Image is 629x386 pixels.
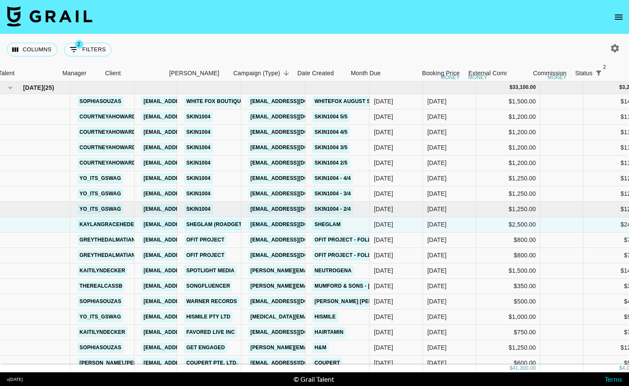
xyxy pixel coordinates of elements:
a: [EMAIL_ADDRESS][DOMAIN_NAME] [141,235,237,245]
div: $1,200.00 [476,140,541,156]
div: $800.00 [476,248,541,263]
div: money [468,75,488,80]
div: 7/29/2025 [374,328,393,336]
div: $800.00 [476,233,541,248]
div: Month Due [351,65,381,82]
div: Date Created [297,65,334,82]
a: HAIRtamin [312,327,346,338]
div: $1,250.00 [476,171,541,186]
a: SKIN1004 [184,142,213,153]
div: $600.00 [476,356,541,371]
a: [EMAIL_ADDRESS][DOMAIN_NAME] [248,327,344,338]
div: $ [509,365,512,372]
div: $1,200.00 [476,109,541,125]
a: H&M [312,342,329,353]
span: ( 25 ) [43,83,54,92]
a: kaylangracehedenskog [77,219,156,230]
div: Aug '25 [427,189,447,198]
div: $350.00 [476,279,541,294]
button: Sort [605,67,617,79]
a: Sheglam (RoadGet Business PTE) [184,219,285,230]
span: 2 [600,63,609,71]
div: 8/8/2025 [374,251,393,259]
a: greythedalmatian [77,250,138,261]
a: Hismile Pty Ltd [184,312,232,322]
a: [EMAIL_ADDRESS][DOMAIN_NAME] [248,173,344,184]
div: Aug '25 [427,97,447,106]
a: greythedalmatian [77,235,138,245]
div: money [547,75,567,80]
div: $1,500.00 [476,94,541,109]
div: Status [575,65,593,82]
button: Show filters [64,43,112,56]
div: $1,250.00 [476,186,541,202]
a: SKIN1004 [184,112,213,122]
a: [EMAIL_ADDRESS][DOMAIN_NAME] [141,112,237,122]
div: Aug '25 [427,343,447,352]
a: Neutrogena [312,265,354,276]
a: Skin1004 - 4/4 [312,173,353,184]
a: [EMAIL_ADDRESS][DOMAIN_NAME] [248,204,344,215]
div: $1,250.00 [476,340,541,356]
div: Commission [533,65,567,82]
div: Aug '25 [427,297,447,306]
a: [MEDICAL_DATA][EMAIL_ADDRESS][PERSON_NAME][DOMAIN_NAME] [248,312,432,322]
a: courtneyahoward [77,142,138,153]
div: 7/7/2025 [374,97,393,106]
a: [EMAIL_ADDRESS][DOMAIN_NAME] [141,142,237,153]
div: Aug '25 [427,205,447,213]
div: $500.00 [476,294,541,309]
a: Ofit Project - Follow Me 1/2 [312,250,400,261]
div: Aug '25 [427,143,447,152]
span: [DATE] [23,83,43,92]
a: Terms [605,375,622,383]
a: [EMAIL_ADDRESS][DOMAIN_NAME] [141,96,237,107]
a: [EMAIL_ADDRESS][DOMAIN_NAME] [141,342,237,353]
a: [PERSON_NAME][EMAIL_ADDRESS][DOMAIN_NAME] [248,265,388,276]
a: Mumford & Sons - [PERSON_NAME] [312,281,414,292]
a: [EMAIL_ADDRESS][DOMAIN_NAME] [248,142,344,153]
div: 7/24/2025 [374,112,393,121]
div: Client [105,65,121,82]
div: Aug '25 [427,282,447,290]
button: Select columns [7,43,57,56]
a: Warner Records [184,296,239,307]
a: [EMAIL_ADDRESS][DOMAIN_NAME] [141,250,237,261]
div: Campaign (Type) [233,65,280,82]
div: Manager [62,65,86,82]
a: yo_its_gswag [77,312,123,322]
div: $2,500.00 [476,217,541,233]
div: 7/24/2025 [374,205,393,213]
div: Campaign (Type) [229,65,293,82]
a: kaitilyndecker [77,327,127,338]
div: Aug '25 [427,220,447,229]
button: hide children [4,82,16,94]
a: [EMAIL_ADDRESS][DOMAIN_NAME] [141,189,237,199]
span: 2 [75,40,83,49]
a: [PERSON_NAME][EMAIL_ADDRESS][DOMAIN_NAME] [248,342,388,353]
a: [EMAIL_ADDRESS][DOMAIN_NAME] [248,189,344,199]
a: [PERSON_NAME][EMAIL_ADDRESS][DOMAIN_NAME] [248,281,388,292]
a: Coupert [312,358,342,368]
div: 7/24/2025 [374,159,393,167]
a: sophiasouzas [77,296,123,307]
button: Show filters [593,67,605,79]
a: Skin1004 4/5 [312,127,350,138]
div: 8/11/2025 [374,220,393,229]
a: [EMAIL_ADDRESS][DOMAIN_NAME] [141,296,237,307]
a: SKIN1004 [184,158,213,168]
a: sophiasouzas [77,96,123,107]
a: [EMAIL_ADDRESS][DOMAIN_NAME] [141,327,237,338]
div: 41,300.00 [512,365,536,372]
div: Booking Price [422,65,460,82]
a: kaitilyndecker [77,265,127,276]
div: $750.00 [476,325,541,340]
a: courtneyahoward [77,112,138,122]
a: Favored Live Inc [184,327,237,338]
div: money [441,75,460,80]
div: Aug '25 [427,112,447,121]
div: 8/3/2025 [374,343,393,352]
a: [EMAIL_ADDRESS][DOMAIN_NAME] [141,204,237,215]
div: $1,000.00 [476,309,541,325]
div: v [DATE] [7,377,23,382]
